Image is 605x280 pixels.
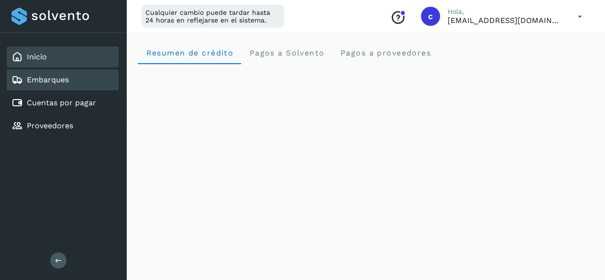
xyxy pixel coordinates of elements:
[27,75,69,84] a: Embarques
[448,8,562,16] p: Hola,
[249,48,324,57] span: Pagos a Solvento
[7,115,119,136] div: Proveedores
[340,48,431,57] span: Pagos a proveedores
[448,16,562,25] p: carojas@niagarawater.com
[7,92,119,113] div: Cuentas por pagar
[27,121,73,130] a: Proveedores
[27,52,47,61] a: Inicio
[145,48,233,57] span: Resumen de crédito
[7,46,119,67] div: Inicio
[142,5,284,28] div: Cualquier cambio puede tardar hasta 24 horas en reflejarse en el sistema.
[27,98,96,107] a: Cuentas por pagar
[7,69,119,90] div: Embarques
